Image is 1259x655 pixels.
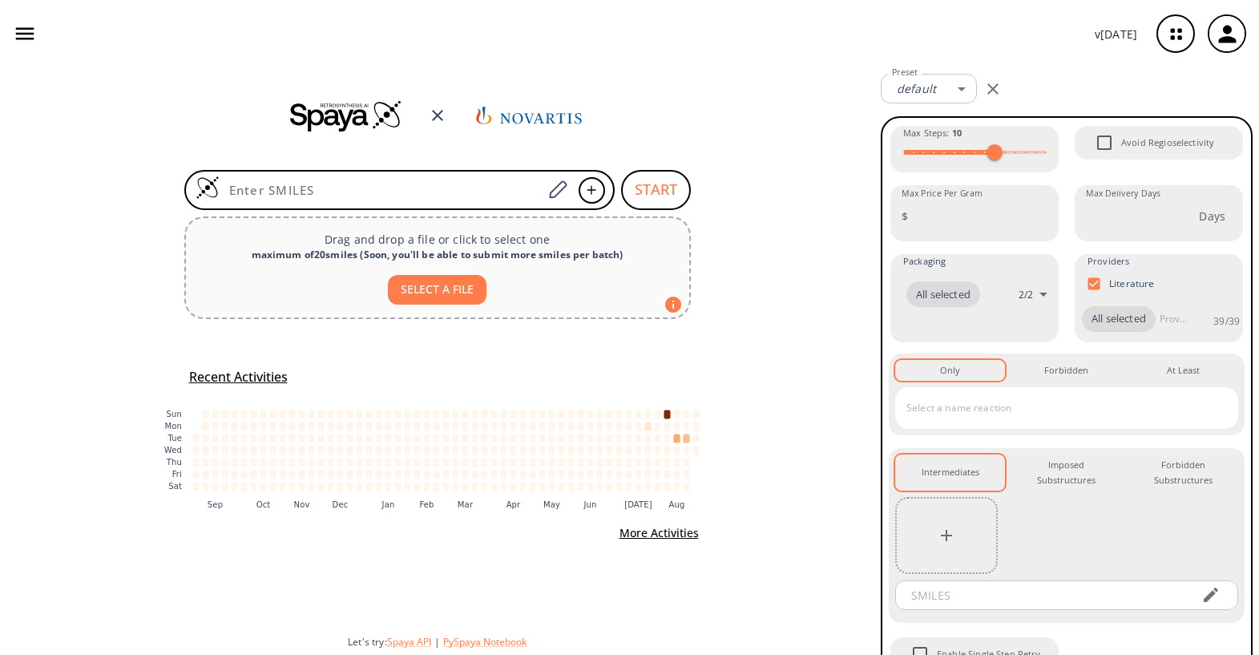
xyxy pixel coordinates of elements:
text: Mon [164,422,182,431]
span: Providers [1088,254,1129,269]
button: Spaya API [387,635,431,649]
span: Packaging [903,254,946,269]
text: Thu [165,458,181,467]
div: Intermediates [922,465,979,479]
p: 39 / 39 [1213,314,1240,328]
p: 2 / 2 [1019,288,1033,301]
text: Sep [207,500,222,509]
text: [DATE] [624,500,652,509]
button: SELECT A FILE [388,275,486,305]
span: Avoid Regioselectivity [1121,135,1214,150]
input: SMILES [900,580,1188,610]
text: Dec [332,500,348,509]
button: PySpaya Notebook [443,635,527,649]
p: Drag and drop a file or click to select one [199,231,676,248]
button: Forbidden Substructures [1128,455,1238,491]
button: START [621,170,691,210]
img: Team logo [473,92,585,139]
label: Max Price Per Gram [902,188,983,200]
label: Max Delivery Days [1086,188,1160,200]
button: Only [895,360,1005,381]
button: Forbidden [1011,360,1121,381]
div: Imposed Substructures [1024,458,1108,487]
text: Sun [166,410,181,418]
text: Sat [168,482,182,491]
div: Forbidden Substructures [1141,458,1225,487]
g: cell [192,410,699,491]
p: $ [902,208,908,224]
text: Aug [668,500,684,509]
g: y-axis tick label [163,410,181,491]
span: Max Steps : [903,126,962,140]
text: Jun [583,500,596,509]
text: Apr [506,500,520,509]
button: More Activities [613,519,705,548]
div: Let's try: [348,635,868,649]
text: Mar [457,500,473,509]
h5: Recent Activities [189,369,288,386]
img: Logo Spaya [196,176,220,200]
span: All selected [906,287,980,303]
img: Spaya logo [290,99,402,131]
input: Select a name reaction [902,395,1207,421]
button: Imposed Substructures [1011,455,1121,491]
p: Literature [1109,277,1155,290]
label: Preset [892,67,918,79]
text: May [543,500,559,509]
text: Tue [167,434,182,443]
div: maximum of 20 smiles ( Soon, you'll be able to submit more smiles per batch ) [199,248,676,262]
span: Avoid Regioselectivity [1088,126,1121,160]
div: At Least [1167,363,1200,378]
div: Forbidden [1044,363,1088,378]
text: Wed [163,446,181,455]
button: Recent Activities [183,364,294,390]
input: Enter SMILES [220,182,543,198]
text: Oct [256,500,270,509]
g: x-axis tick label [207,500,684,509]
p: Days [1199,208,1225,224]
strong: 10 [952,127,962,139]
p: v [DATE] [1095,26,1137,42]
text: Jan [381,500,394,509]
text: Fri [171,470,181,479]
input: Provider name [1156,306,1191,332]
text: Nov [293,500,309,509]
text: Feb [419,500,434,509]
button: Intermediates [895,455,1005,491]
span: | [431,635,443,649]
span: All selected [1082,311,1156,327]
em: default [897,81,936,96]
div: Only [940,363,960,378]
button: At Least [1128,360,1238,381]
